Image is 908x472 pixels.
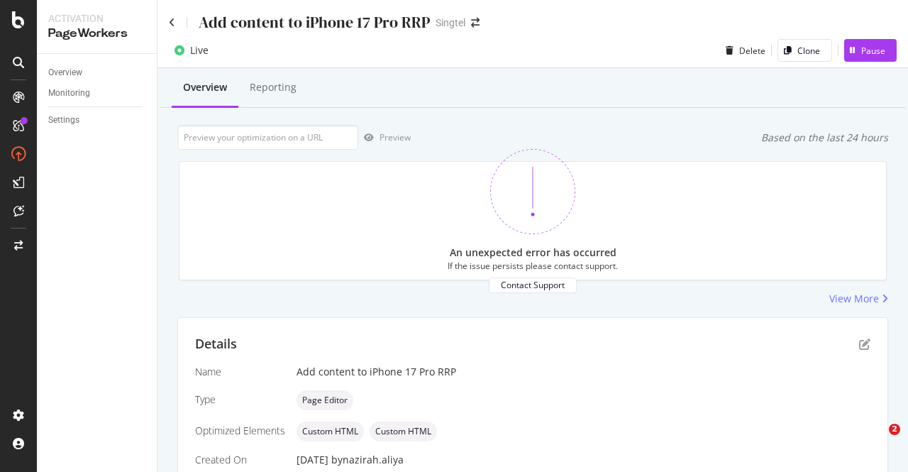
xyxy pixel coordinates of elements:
button: Contact Support [489,278,577,292]
div: Optimized Elements [195,424,285,438]
div: Add content to iPhone 17 Pro RRP [297,365,870,379]
div: [DATE] [297,453,870,467]
div: Live [190,43,209,57]
div: Preview [380,131,411,143]
a: Settings [48,113,147,128]
span: 2 [889,424,900,435]
button: Pause [844,39,897,62]
div: Monitoring [48,86,90,101]
img: 370bne1z.png [490,149,575,234]
div: Created On [195,453,285,467]
div: arrow-right-arrow-left [471,18,480,28]
button: Clone [777,39,832,62]
div: PageWorkers [48,26,145,42]
div: Settings [48,113,79,128]
a: Monitoring [48,86,147,101]
div: Add content to iPhone 17 Pro RRP [199,11,430,33]
div: Activation [48,11,145,26]
input: Preview your optimization on a URL [177,125,358,150]
span: Custom HTML [375,427,431,436]
div: View More [829,292,879,306]
div: neutral label [297,422,364,441]
a: Overview [48,65,147,80]
div: Delete [739,45,765,57]
div: pen-to-square [859,339,870,350]
div: Overview [48,65,82,80]
div: Singtel [436,16,465,30]
span: Custom HTML [302,427,358,436]
div: Type [195,393,285,407]
div: by nazirah.aliya [331,453,404,467]
button: Preview [358,126,411,149]
div: Contact Support [501,279,565,291]
div: An unexpected error has occurred [450,246,616,260]
div: Reporting [250,80,297,94]
div: neutral label [297,390,353,410]
div: If the issue persists please contact support. [448,260,618,272]
iframe: Intercom live chat [860,424,894,458]
div: neutral label [370,422,437,441]
a: Click to go back [169,18,175,28]
div: Overview [183,80,227,94]
a: View More [829,292,888,306]
span: Page Editor [302,396,348,405]
div: Name [195,365,285,379]
div: Clone [797,45,820,57]
div: Pause [861,45,885,57]
button: Delete [720,39,765,62]
div: Based on the last 24 hours [761,131,888,145]
div: Details [195,335,237,353]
